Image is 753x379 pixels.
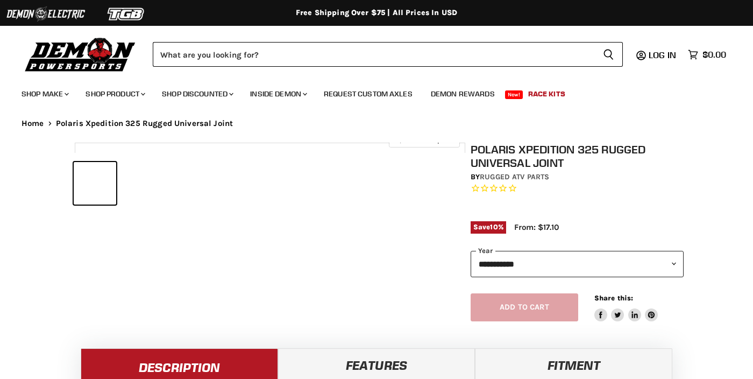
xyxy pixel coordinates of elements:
span: New! [505,90,523,99]
img: TGB Logo 2 [86,4,167,24]
img: Demon Powersports [22,35,139,73]
span: Save % [471,221,506,233]
a: Request Custom Axles [316,83,421,105]
a: Race Kits [520,83,573,105]
a: Rugged ATV Parts [480,172,549,181]
form: Product [153,42,623,67]
a: Inside Demon [242,83,314,105]
a: Demon Rewards [423,83,503,105]
span: Share this: [594,294,633,302]
a: Shop Discounted [154,83,240,105]
span: $0.00 [702,50,726,60]
button: IMAGE thumbnail [74,162,116,205]
button: Search [594,42,623,67]
aside: Share this: [594,293,658,322]
span: Click to expand [394,136,454,144]
span: 10 [490,223,498,231]
ul: Main menu [13,79,723,105]
div: by [471,171,684,183]
img: Demon Electric Logo 2 [5,4,86,24]
span: From: $17.10 [514,222,559,232]
a: Shop Make [13,83,75,105]
a: Home [22,119,44,128]
span: Rated 0.0 out of 5 stars 0 reviews [471,183,684,194]
span: Polaris Xpedition 325 Rugged Universal Joint [56,119,233,128]
span: Log in [649,50,676,60]
h1: Polaris Xpedition 325 Rugged Universal Joint [471,143,684,170]
select: year [471,251,684,277]
a: $0.00 [683,47,731,62]
a: Shop Product [77,83,152,105]
a: Log in [644,50,683,60]
input: Search [153,42,594,67]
